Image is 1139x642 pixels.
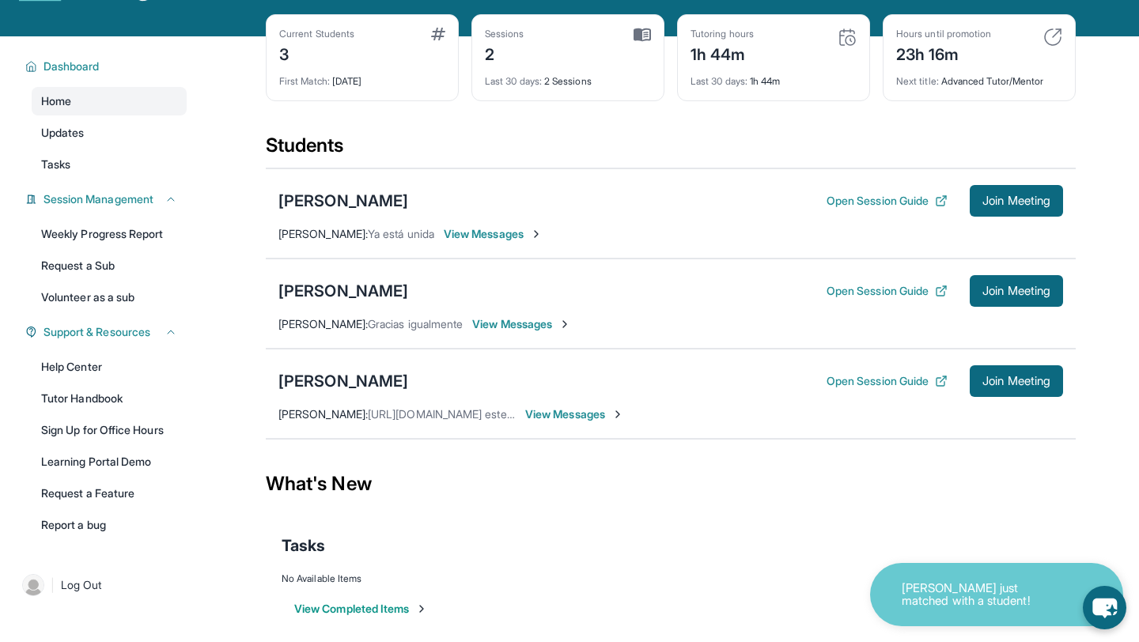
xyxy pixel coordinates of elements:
[472,316,571,332] span: View Messages
[485,40,524,66] div: 2
[485,28,524,40] div: Sessions
[827,193,948,209] button: Open Session Guide
[22,574,44,596] img: user-img
[32,448,187,476] a: Learning Portal Demo
[634,28,651,42] img: card
[970,185,1063,217] button: Join Meeting
[691,28,754,40] div: Tutoring hours
[41,157,70,172] span: Tasks
[279,75,330,87] span: First Match :
[530,228,543,240] img: Chevron-Right
[32,384,187,413] a: Tutor Handbook
[691,66,857,88] div: 1h 44m
[32,220,187,248] a: Weekly Progress Report
[282,534,325,557] span: Tasks
[32,251,187,280] a: Request a Sub
[37,59,177,74] button: Dashboard
[558,318,571,330] img: Chevron-Right
[970,365,1063,397] button: Join Meeting
[278,370,408,392] div: [PERSON_NAME]
[827,373,948,389] button: Open Session Guide
[32,479,187,508] a: Request a Feature
[61,577,102,593] span: Log Out
[44,191,153,207] span: Session Management
[32,511,187,539] a: Report a bug
[44,59,100,74] span: Dashboard
[485,75,542,87] span: Last 30 days :
[278,227,368,240] span: [PERSON_NAME] :
[368,227,434,240] span: Ya está unida
[51,576,55,595] span: |
[37,191,177,207] button: Session Management
[278,317,368,330] span: [PERSON_NAME] :
[266,133,1076,168] div: Students
[431,28,445,40] img: card
[279,28,354,40] div: Current Students
[32,87,187,115] a: Home
[691,40,754,66] div: 1h 44m
[970,275,1063,307] button: Join Meeting
[37,324,177,340] button: Support & Resources
[278,190,408,212] div: [PERSON_NAME]
[32,150,187,179] a: Tasks
[32,283,187,312] a: Volunteer as a sub
[827,283,948,299] button: Open Session Guide
[896,40,991,66] div: 23h 16m
[902,582,1060,608] p: [PERSON_NAME] just matched with a student!
[294,601,428,617] button: View Completed Items
[279,40,354,66] div: 3
[1043,28,1062,47] img: card
[485,66,651,88] div: 2 Sessions
[266,449,1076,519] div: What's New
[1083,586,1126,629] button: chat-button
[279,66,445,88] div: [DATE]
[41,93,71,109] span: Home
[278,407,368,421] span: [PERSON_NAME] :
[44,324,150,340] span: Support & Resources
[982,286,1050,296] span: Join Meeting
[896,28,991,40] div: Hours until promotion
[32,353,187,381] a: Help Center
[444,226,543,242] span: View Messages
[282,572,1060,585] div: No Available Items
[896,75,939,87] span: Next title :
[838,28,857,47] img: card
[16,568,187,602] a: |Log Out
[368,317,463,330] span: Gracias igualmente
[32,416,187,444] a: Sign Up for Office Hours
[982,376,1050,386] span: Join Meeting
[896,66,1062,88] div: Advanced Tutor/Mentor
[368,407,554,421] span: [URL][DOMAIN_NAME] este es el link
[982,196,1050,206] span: Join Meeting
[41,125,85,141] span: Updates
[278,280,408,302] div: [PERSON_NAME]
[525,406,624,422] span: View Messages
[32,119,187,147] a: Updates
[611,408,624,421] img: Chevron-Right
[691,75,747,87] span: Last 30 days :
